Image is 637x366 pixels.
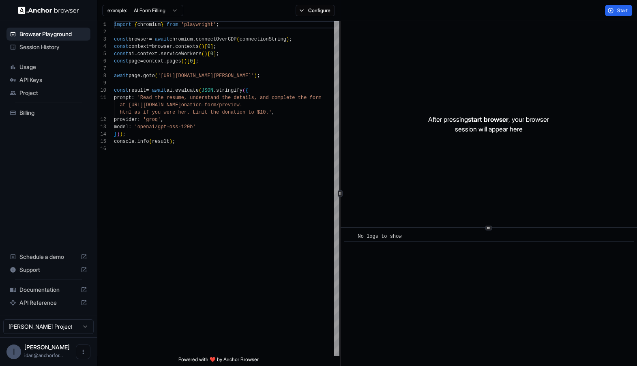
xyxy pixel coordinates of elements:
[97,43,106,50] div: 4
[97,50,106,58] div: 5
[181,22,216,28] span: 'playwright'
[149,139,152,144] span: (
[6,263,90,276] div: Support
[245,88,248,93] span: {
[114,44,129,50] span: const
[114,117,137,123] span: provider
[6,28,90,41] div: Browser Playground
[143,58,163,64] span: context
[161,51,202,57] span: serviceWorkers
[617,7,628,14] span: Start
[187,58,190,64] span: [
[6,250,90,263] div: Schedule a demo
[137,51,158,57] span: context
[172,44,175,50] span: .
[114,73,129,79] span: await
[114,51,129,57] span: const
[19,266,77,274] span: Support
[210,51,213,57] span: 0
[114,139,134,144] span: console
[19,89,87,97] span: Project
[129,88,146,93] span: result
[257,73,260,79] span: ;
[428,114,549,134] p: After pressing , your browser session will appear here
[196,37,237,42] span: connectOverCDP
[181,58,184,64] span: (
[167,58,181,64] span: pages
[6,344,21,359] div: I
[97,58,106,65] div: 6
[131,95,134,101] span: :
[6,60,90,73] div: Usage
[97,87,106,94] div: 10
[117,131,120,137] span: )
[196,58,199,64] span: ;
[242,88,245,93] span: (
[143,73,155,79] span: goto
[254,73,257,79] span: )
[181,102,242,108] span: onation-form/preview.
[97,28,106,36] div: 2
[167,22,178,28] span: from
[204,51,207,57] span: )
[468,115,508,123] span: start browser
[97,138,106,145] div: 15
[216,88,242,93] span: stringify
[199,44,202,50] span: (
[178,356,259,366] span: Powered with ❤️ by Anchor Browser
[358,234,401,239] span: No logs to show
[18,6,79,14] img: Anchor Logo
[605,5,632,16] button: Start
[152,44,172,50] span: browser
[137,95,283,101] span: 'Read the resume, understand the details, and comp
[237,37,240,42] span: (
[190,58,193,64] span: 0
[97,65,106,72] div: 7
[167,88,172,93] span: ai
[134,139,137,144] span: .
[6,73,90,86] div: API Keys
[175,88,199,93] span: evaluate
[19,286,77,294] span: Documentation
[97,94,106,101] div: 11
[158,73,254,79] span: '[URL][DOMAIN_NAME][PERSON_NAME]'
[120,131,122,137] span: )
[97,123,106,131] div: 13
[152,139,169,144] span: result
[184,58,187,64] span: )
[193,58,195,64] span: ]
[216,51,219,57] span: ;
[97,131,106,138] div: 14
[114,124,129,130] span: model
[204,44,207,50] span: [
[129,51,134,57] span: ai
[129,37,149,42] span: browser
[19,76,87,84] span: API Keys
[114,88,129,93] span: const
[114,22,131,28] span: import
[175,44,199,50] span: contexts
[216,22,219,28] span: ;
[123,131,126,137] span: ;
[97,116,106,123] div: 12
[199,88,202,93] span: (
[134,124,195,130] span: 'openai/gpt-oss-120b'
[140,73,143,79] span: .
[169,37,193,42] span: chromium
[158,51,161,57] span: .
[97,145,106,153] div: 16
[107,7,127,14] span: example:
[24,344,70,351] span: Idan Raman
[149,37,152,42] span: =
[272,110,275,115] span: ,
[137,139,149,144] span: info
[114,131,117,137] span: }
[266,110,271,115] span: .'
[169,139,172,144] span: )
[213,51,216,57] span: ]
[172,139,175,144] span: ;
[161,117,163,123] span: ,
[6,41,90,54] div: Session History
[76,344,90,359] button: Open menu
[129,124,131,130] span: :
